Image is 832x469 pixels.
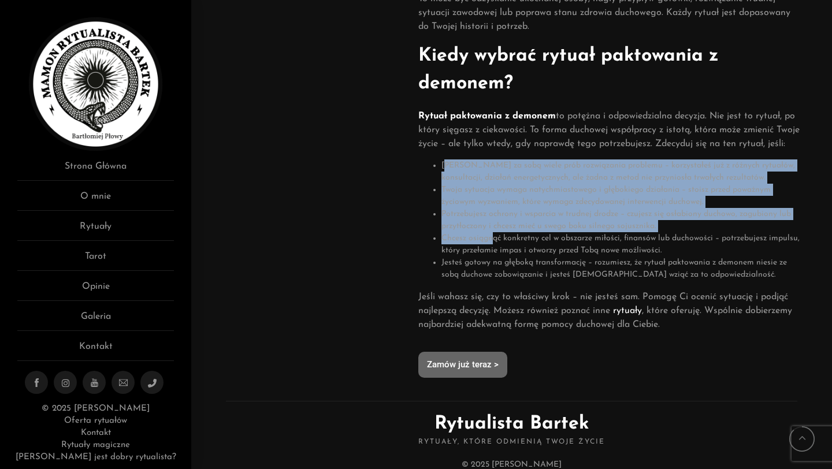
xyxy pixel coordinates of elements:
li: Chcesz osiągnąć konkretny cel w obszarze miłości, finansów lub duchowości – potrzebujesz impulsu,... [441,232,803,256]
h2: Kiedy wybrać rytuał paktowania z demonem? [418,42,803,98]
li: Twoja sytuacja wymaga natychmiastowego i głębokiego działania – stoisz przed poważnym życiowym wy... [441,184,803,208]
li: [PERSON_NAME] za sobą wiele prób rozwiązania problemu – korzystałeś już z różnych rytuałów, konsu... [441,159,803,184]
a: Galeria [17,310,174,331]
a: Rytuały magiczne [61,441,130,449]
p: Jeśli wahasz się, czy to właściwy krok – nie jesteś sam. Pomogę Ci ocenić sytuację i podjąć najle... [418,290,803,332]
a: Kontakt [81,429,111,437]
span: Rytuały, które odmienią Twoje życie [226,438,797,447]
a: [PERSON_NAME] jest dobry rytualista? [16,453,176,461]
h2: Rytualista Bartek [226,401,797,447]
li: Potrzebujesz ochrony i wsparcia w trudnej drodze – czujesz się osłabiony duchowo, zagubiony lub p... [441,208,803,232]
a: Zamów już teraz > [418,352,507,378]
a: Tarot [17,250,174,271]
a: Oferta rytuałów [64,416,127,425]
li: Jesteś gotowy na głęboką transformację – rozumiesz, że rytuał paktowania z demonem niesie ze sobą... [441,256,803,281]
a: O mnie [17,189,174,211]
a: Strona Główna [17,159,174,181]
a: Kontakt [17,340,174,361]
img: Rytualista Bartek [29,17,162,151]
strong: Rytuał paktowania z demonem [418,111,556,121]
a: Opinie [17,280,174,301]
p: to potężna i odpowiedzialna decyzja. Nie jest to rytuał, po który sięgasz z ciekawości. To forma ... [418,109,803,151]
span: Zamów już teraz > [427,360,499,369]
a: rytuały [613,306,642,315]
a: Rytuały [17,219,174,241]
